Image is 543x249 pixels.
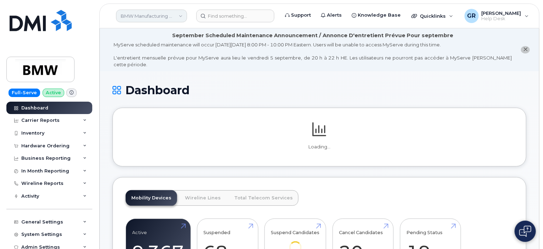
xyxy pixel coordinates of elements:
[521,46,530,53] button: close notification
[179,190,226,206] a: Wireline Lines
[126,144,513,150] p: Loading...
[126,190,177,206] a: Mobility Devices
[113,84,526,96] h1: Dashboard
[229,190,298,206] a: Total Telecom Services
[114,41,512,68] div: MyServe scheduled maintenance will occur [DATE][DATE] 8:00 PM - 10:00 PM Eastern. Users will be u...
[519,226,531,237] img: Open chat
[172,32,453,39] div: September Scheduled Maintenance Announcement / Annonce D'entretient Prévue Pour septembre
